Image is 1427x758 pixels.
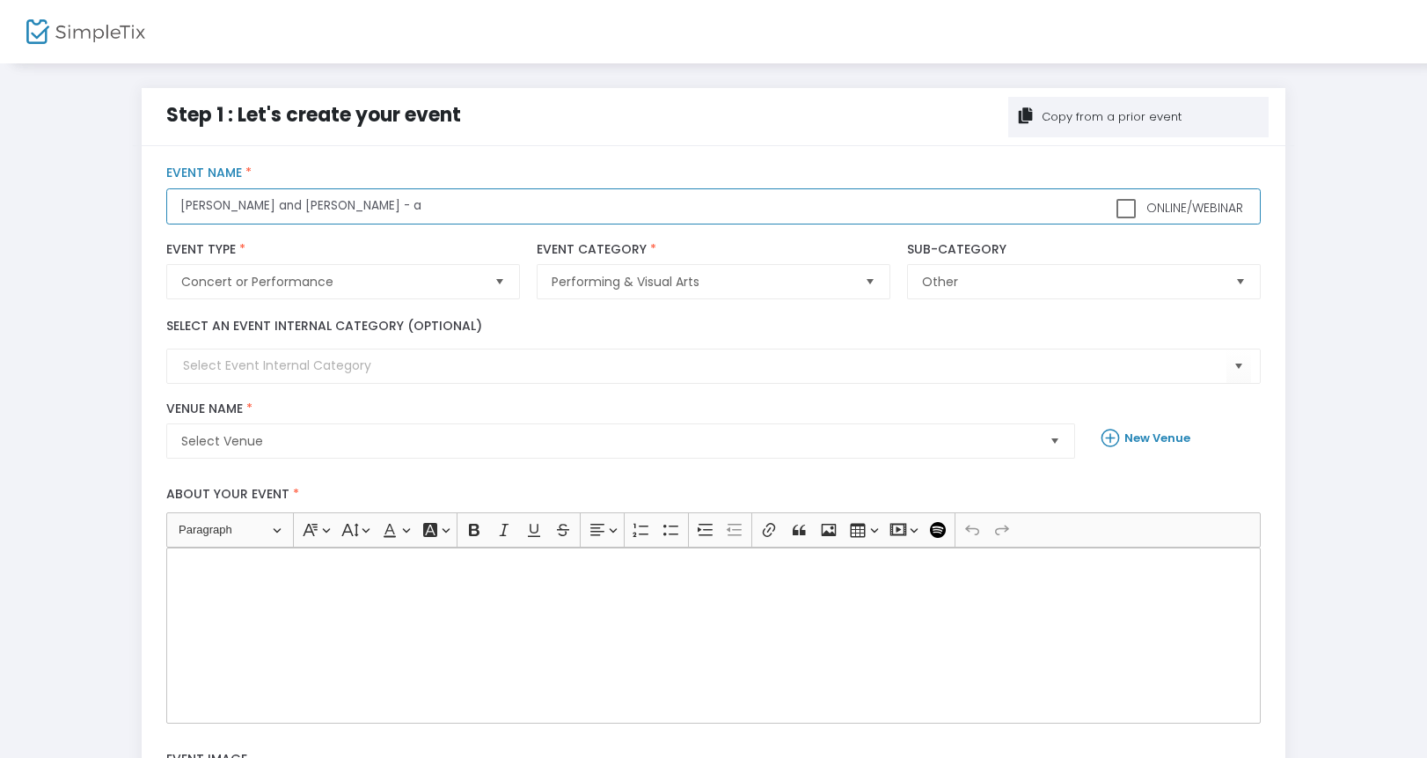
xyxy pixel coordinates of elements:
[1143,199,1243,217] span: Online/Webinar
[166,101,461,129] span: Step 1 : Let's create your event
[181,273,479,291] span: Concert or Performance
[183,357,1226,375] input: Select Event Internal Category
[181,432,1035,450] span: Select Venue
[1226,349,1251,385] button: Select
[166,512,1260,548] div: Editor toolbar
[166,242,519,258] label: Event Type
[166,401,1075,417] label: Venue Name
[537,242,889,258] label: Event Category
[1043,424,1067,458] button: Select
[166,188,1260,224] input: What would you like to call your Event?
[166,317,482,335] label: Select an event internal category (optional)
[858,265,882,298] button: Select
[1124,430,1190,446] b: New Venue
[166,166,1260,181] label: Event Name
[166,548,1260,724] div: Rich Text Editor, main
[552,273,850,291] span: Performing & Visual Arts
[1228,265,1253,298] button: Select
[1039,108,1182,126] div: Copy from a prior event
[179,519,270,541] span: Paragraph
[158,476,1270,512] label: About your event
[487,265,512,298] button: Select
[907,242,1260,258] label: Sub-Category
[922,273,1220,291] span: Other
[171,517,289,544] button: Paragraph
